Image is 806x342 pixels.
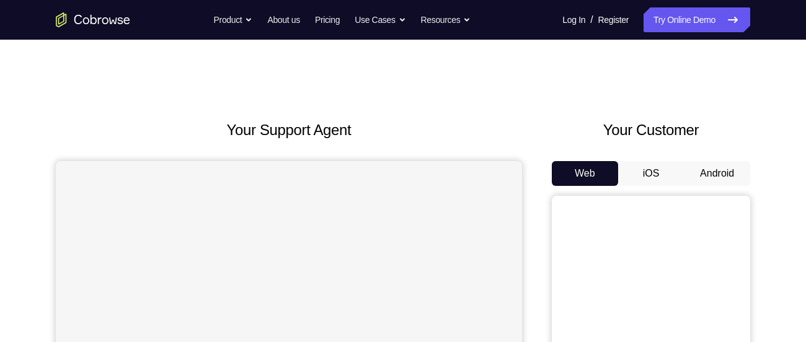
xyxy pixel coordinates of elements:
[552,119,750,141] h2: Your Customer
[355,7,405,32] button: Use Cases
[267,7,299,32] a: About us
[562,7,585,32] a: Log In
[56,12,130,27] a: Go to the home page
[315,7,340,32] a: Pricing
[598,7,629,32] a: Register
[421,7,471,32] button: Resources
[644,7,750,32] a: Try Online Demo
[214,7,253,32] button: Product
[618,161,684,186] button: iOS
[590,12,593,27] span: /
[552,161,618,186] button: Web
[56,119,522,141] h2: Your Support Agent
[684,161,750,186] button: Android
